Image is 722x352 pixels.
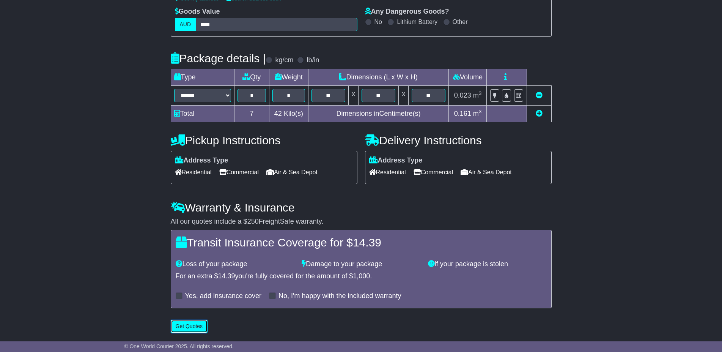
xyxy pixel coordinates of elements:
[269,69,308,85] td: Weight
[278,292,401,300] label: No, I'm happy with the included warranty
[269,105,308,122] td: Kilo(s)
[397,18,437,25] label: Lithium Battery
[171,105,234,122] td: Total
[171,52,266,65] h4: Package details |
[275,56,293,65] label: kg/cm
[172,260,298,268] div: Loss of your package
[473,92,482,99] span: m
[247,218,259,225] span: 250
[461,166,512,178] span: Air & Sea Depot
[424,260,551,268] div: If your package is stolen
[171,218,552,226] div: All our quotes include a $ FreightSafe warranty.
[175,18,196,31] label: AUD
[453,18,468,25] label: Other
[171,201,552,214] h4: Warranty & Insurance
[308,69,449,85] td: Dimensions (L x W x H)
[473,110,482,117] span: m
[175,8,220,16] label: Goods Value
[185,292,261,300] label: Yes, add insurance cover
[298,260,424,268] div: Damage to your package
[234,69,269,85] td: Qty
[479,109,482,114] sup: 3
[171,320,208,333] button: Get Quotes
[266,166,318,178] span: Air & Sea Depot
[307,56,319,65] label: lb/in
[175,166,212,178] span: Residential
[219,166,259,178] span: Commercial
[369,156,423,165] label: Address Type
[365,8,449,16] label: Any Dangerous Goods?
[353,272,370,280] span: 1,000
[353,236,381,249] span: 14.39
[176,272,547,281] div: For an extra $ you're fully covered for the amount of $ .
[365,134,552,147] h4: Delivery Instructions
[124,343,234,349] span: © One World Courier 2025. All rights reserved.
[414,166,453,178] span: Commercial
[176,236,547,249] h4: Transit Insurance Coverage for $
[369,166,406,178] span: Residential
[449,69,487,85] td: Volume
[454,110,471,117] span: 0.161
[218,272,235,280] span: 14.39
[479,90,482,96] sup: 3
[536,92,543,99] a: Remove this item
[399,85,409,105] td: x
[234,105,269,122] td: 7
[454,92,471,99] span: 0.023
[175,156,228,165] label: Address Type
[171,69,234,85] td: Type
[536,110,543,117] a: Add new item
[308,105,449,122] td: Dimensions in Centimetre(s)
[171,134,357,147] h4: Pickup Instructions
[348,85,358,105] td: x
[374,18,382,25] label: No
[274,110,282,117] span: 42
